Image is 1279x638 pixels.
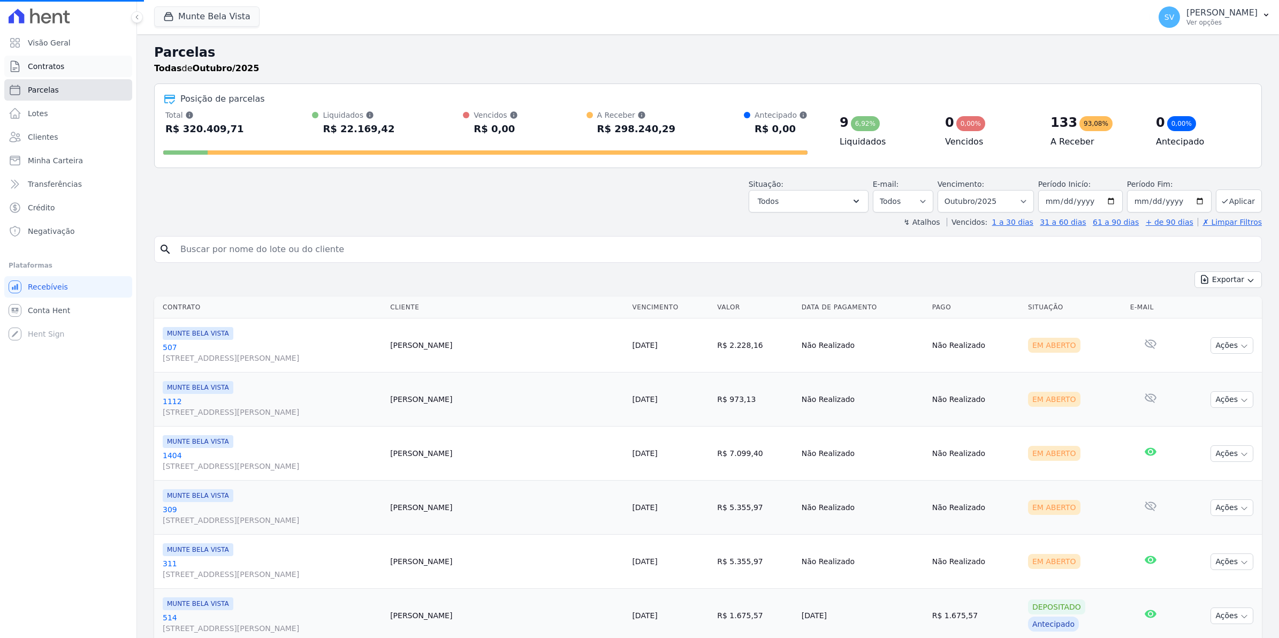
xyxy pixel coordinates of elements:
a: Conta Hent [4,300,132,321]
span: [STREET_ADDRESS][PERSON_NAME] [163,623,382,634]
div: Em Aberto [1028,554,1080,569]
a: Visão Geral [4,32,132,54]
i: search [159,243,172,256]
button: Munte Bela Vista [154,6,260,27]
div: Antecipado [755,110,808,120]
button: Aplicar [1216,189,1262,212]
td: [PERSON_NAME] [386,481,628,535]
td: [PERSON_NAME] [386,373,628,427]
span: [STREET_ADDRESS][PERSON_NAME] [163,407,382,417]
div: 0,00% [1167,116,1196,131]
button: Ações [1211,445,1253,462]
td: Não Realizado [928,427,1024,481]
a: Negativação [4,221,132,242]
div: R$ 0,00 [755,120,808,138]
button: Ações [1211,607,1253,624]
strong: Todas [154,63,182,73]
td: [PERSON_NAME] [386,535,628,589]
strong: Outubro/2025 [193,63,260,73]
a: Crédito [4,197,132,218]
span: [STREET_ADDRESS][PERSON_NAME] [163,569,382,580]
span: Crédito [28,202,55,213]
span: Recebíveis [28,282,68,292]
span: Contratos [28,61,64,72]
a: 31 a 60 dias [1040,218,1086,226]
h4: Liquidados [840,135,928,148]
a: 507[STREET_ADDRESS][PERSON_NAME] [163,342,382,363]
div: 0 [945,114,954,131]
a: Parcelas [4,79,132,101]
th: Pago [928,297,1024,318]
td: Não Realizado [928,481,1024,535]
span: Todos [758,195,779,208]
a: Minha Carteira [4,150,132,171]
span: MUNTE BELA VISTA [163,327,233,340]
div: 0 [1156,114,1165,131]
span: MUNTE BELA VISTA [163,435,233,448]
button: Ações [1211,499,1253,516]
span: Conta Hent [28,305,70,316]
td: Não Realizado [797,427,928,481]
button: Ações [1211,391,1253,408]
a: 311[STREET_ADDRESS][PERSON_NAME] [163,558,382,580]
td: Não Realizado [797,535,928,589]
span: MUNTE BELA VISTA [163,489,233,502]
a: [DATE] [632,557,657,566]
div: Vencidos [474,110,517,120]
th: Valor [713,297,797,318]
td: Não Realizado [928,373,1024,427]
div: Liquidados [323,110,394,120]
label: Período Inicío: [1038,180,1091,188]
button: Exportar [1194,271,1262,288]
span: [STREET_ADDRESS][PERSON_NAME] [163,515,382,526]
a: 61 a 90 dias [1093,218,1139,226]
th: Vencimento [628,297,713,318]
a: [DATE] [632,503,657,512]
th: Data de Pagamento [797,297,928,318]
div: Plataformas [9,259,128,272]
button: SV [PERSON_NAME] Ver opções [1150,2,1279,32]
div: 93,08% [1079,116,1113,131]
button: Ações [1211,337,1253,354]
div: 6,92% [851,116,880,131]
a: [DATE] [632,611,657,620]
a: 514[STREET_ADDRESS][PERSON_NAME] [163,612,382,634]
a: Transferências [4,173,132,195]
a: + de 90 dias [1146,218,1193,226]
a: 1404[STREET_ADDRESS][PERSON_NAME] [163,450,382,472]
button: Ações [1211,553,1253,570]
td: [PERSON_NAME] [386,427,628,481]
input: Buscar por nome do lote ou do cliente [174,239,1257,260]
label: Período Fim: [1127,179,1212,190]
td: R$ 5.355,97 [713,481,797,535]
label: Vencidos: [947,218,987,226]
td: Não Realizado [797,318,928,373]
td: R$ 973,13 [713,373,797,427]
th: Cliente [386,297,628,318]
a: 1 a 30 dias [992,218,1033,226]
td: Não Realizado [928,535,1024,589]
div: Em Aberto [1028,500,1080,515]
a: Recebíveis [4,276,132,298]
span: MUNTE BELA VISTA [163,543,233,556]
span: MUNTE BELA VISTA [163,381,233,394]
span: Visão Geral [28,37,71,48]
p: Ver opções [1186,18,1258,27]
span: Lotes [28,108,48,119]
div: 0,00% [956,116,985,131]
label: Vencimento: [938,180,984,188]
td: Não Realizado [797,481,928,535]
h2: Parcelas [154,43,1262,62]
div: 133 [1050,114,1077,131]
a: 309[STREET_ADDRESS][PERSON_NAME] [163,504,382,526]
a: [DATE] [632,395,657,404]
div: Em Aberto [1028,392,1080,407]
button: Todos [749,190,869,212]
div: 9 [840,114,849,131]
h4: Antecipado [1156,135,1244,148]
div: Em Aberto [1028,338,1080,353]
div: R$ 0,00 [474,120,517,138]
p: de [154,62,259,75]
td: Não Realizado [928,318,1024,373]
a: 1112[STREET_ADDRESS][PERSON_NAME] [163,396,382,417]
